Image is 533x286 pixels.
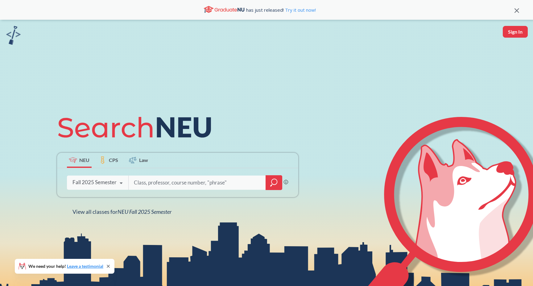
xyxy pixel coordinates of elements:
[118,208,171,215] span: NEU Fall 2025 Semester
[109,156,118,164] span: CPS
[133,176,262,189] input: Class, professor, course number, "phrase"
[284,7,316,13] a: Try it out now!
[28,264,103,268] span: We need your help!
[79,156,89,164] span: NEU
[503,26,528,38] button: Sign In
[139,156,148,164] span: Law
[72,179,117,186] div: Fall 2025 Semester
[6,26,21,47] a: sandbox logo
[246,6,316,13] span: has just released!
[270,178,278,187] svg: magnifying glass
[266,175,282,190] div: magnifying glass
[67,263,103,269] a: Leave a testimonial
[72,208,171,215] span: View all classes for
[6,26,21,45] img: sandbox logo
